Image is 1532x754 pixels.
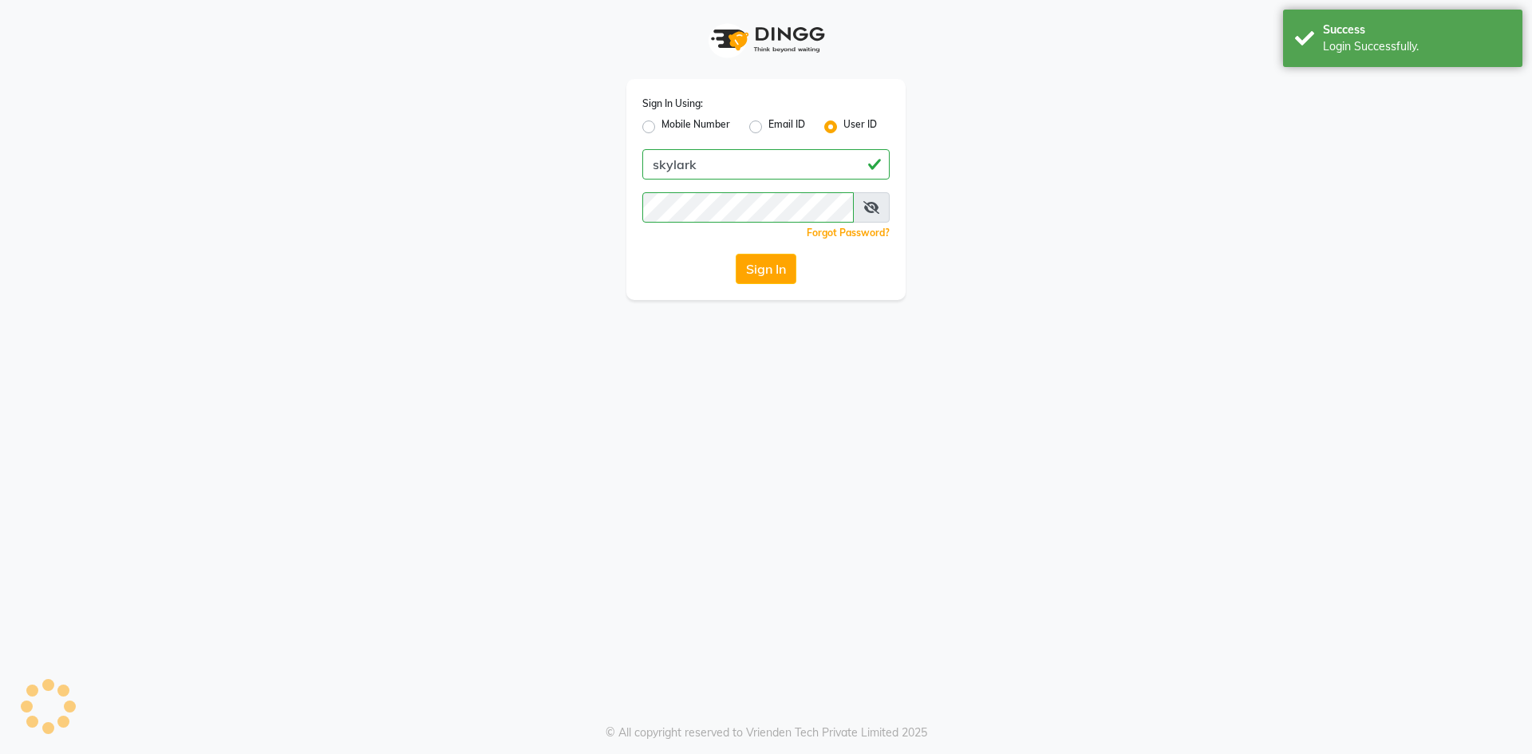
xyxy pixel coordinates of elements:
input: Username [642,149,890,180]
button: Sign In [736,254,796,284]
input: Username [642,192,854,223]
div: Success [1323,22,1510,38]
label: Mobile Number [661,117,730,136]
a: Forgot Password? [807,227,890,239]
div: Login Successfully. [1323,38,1510,55]
label: User ID [843,117,877,136]
label: Sign In Using: [642,97,703,111]
label: Email ID [768,117,805,136]
img: logo1.svg [702,16,830,63]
